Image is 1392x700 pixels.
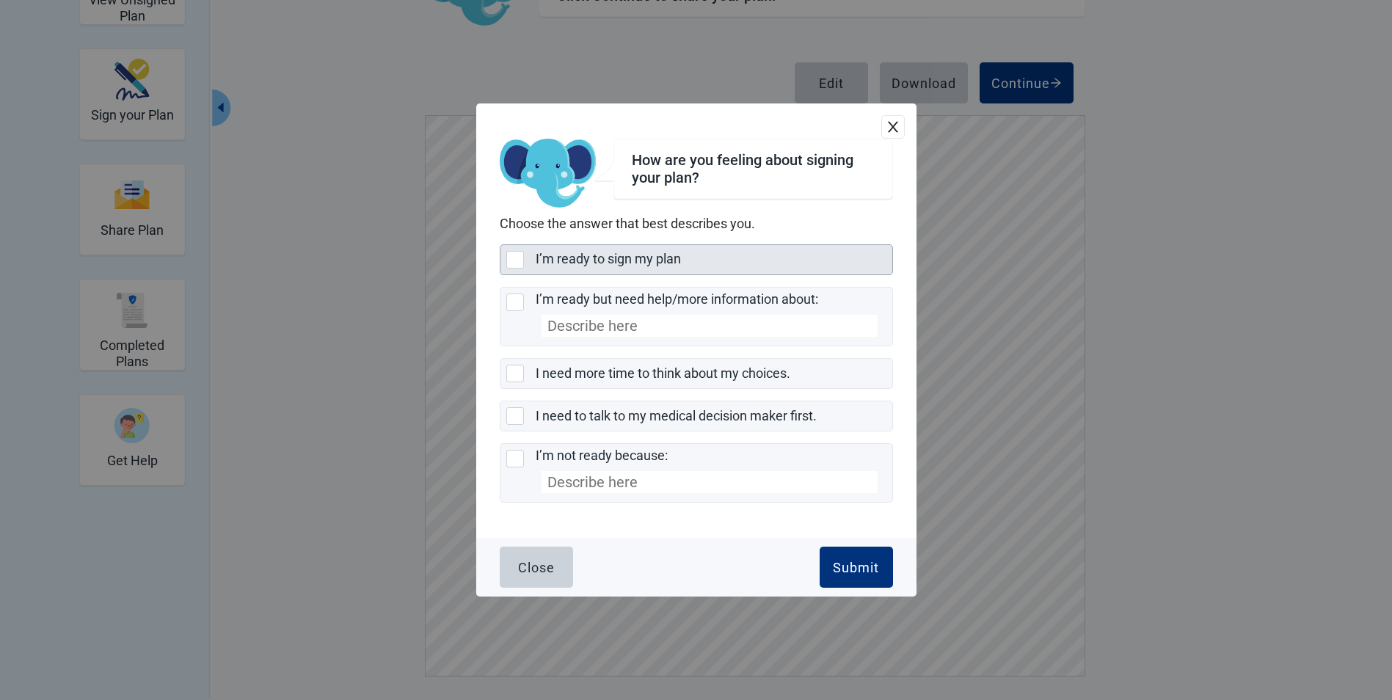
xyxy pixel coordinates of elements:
[500,358,893,389] div: I need more time to think about my choices., checkbox, not selected
[632,151,875,186] div: How are you feeling about signing your plan?
[500,139,596,209] img: Koda Elephant
[536,408,817,423] label: I need to talk to my medical decision maker first.
[500,401,893,431] div: I need to talk to my medical decision maker first., checkbox, not selected
[820,547,893,588] button: Submit
[542,315,878,337] input: Specify your i’m ready but need help/more information about: option
[536,448,668,463] label: I’m not ready because:
[536,365,790,381] label: I need more time to think about my choices.
[881,115,905,139] button: close
[542,471,878,493] input: Specify your i’m not ready because: option
[833,560,879,575] div: Submit
[500,287,893,346] div: I’m ready but need help/more information about:, checkbox, not selected
[500,244,893,275] div: I’m ready to sign my plan, checkbox, not selected
[500,443,893,503] div: I’m not ready because:, checkbox, not selected
[536,251,681,266] label: I’m ready to sign my plan
[500,547,573,588] button: Close
[518,560,555,575] div: Close
[536,291,818,307] label: I’m ready but need help/more information about:
[500,215,893,233] label: Choose the answer that best describes you.
[886,120,900,134] span: close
